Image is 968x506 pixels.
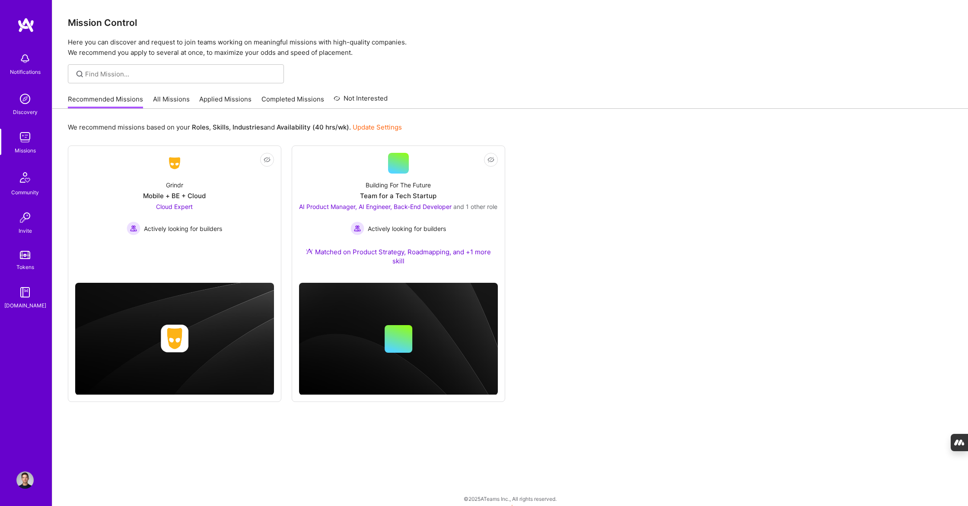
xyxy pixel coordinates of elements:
[127,221,140,235] img: Actively looking for builders
[17,17,35,33] img: logo
[68,95,143,109] a: Recommended Missions
[192,123,209,131] b: Roles
[156,203,193,210] span: Cloud Expert
[20,251,30,259] img: tokens
[334,93,388,109] a: Not Interested
[14,471,36,489] a: User Avatar
[16,471,34,489] img: User Avatar
[261,95,324,109] a: Completed Missions
[68,17,952,28] h3: Mission Control
[15,167,35,188] img: Community
[299,153,498,276] a: Building For The FutureTeam for a Tech StartupAI Product Manager, AI Engineer, Back-End Developer...
[75,69,85,79] i: icon SearchGrey
[144,224,222,233] span: Actively looking for builders
[277,123,349,131] b: Availability (40 hrs/wk)
[16,50,34,67] img: bell
[199,95,252,109] a: Applied Missions
[19,226,32,235] div: Invite
[75,283,274,395] img: cover
[16,129,34,146] img: teamwork
[350,221,364,235] img: Actively looking for builders
[15,146,36,155] div: Missions
[16,90,34,108] img: discovery
[213,123,229,131] b: Skills
[299,283,498,395] img: cover
[13,108,38,117] div: Discovery
[353,123,402,131] a: Update Settings
[16,262,34,272] div: Tokens
[16,284,34,301] img: guide book
[368,224,446,233] span: Actively looking for builders
[68,37,952,58] p: Here you can discover and request to join teams working on meaningful missions with high-quality ...
[68,123,402,132] p: We recommend missions based on your , , and .
[10,67,41,76] div: Notifications
[164,155,185,171] img: Company Logo
[16,209,34,226] img: Invite
[11,188,39,197] div: Community
[161,325,188,352] img: Company logo
[299,247,498,266] div: Matched on Product Strategy, Roadmapping, and +1 more skill
[306,248,313,255] img: Ateam Purple Icon
[366,180,431,190] div: Building For The Future
[153,95,190,109] a: All Missions
[232,123,264,131] b: Industries
[299,203,452,210] span: AI Product Manager, AI Engineer, Back-End Developer
[264,156,271,163] i: icon EyeClosed
[453,203,497,210] span: and 1 other role
[487,156,494,163] i: icon EyeClosed
[166,180,183,190] div: Grindr
[85,70,277,79] input: Find Mission...
[360,191,436,200] div: Team for a Tech Startup
[143,191,206,200] div: Mobile + BE + Cloud
[4,301,46,310] div: [DOMAIN_NAME]
[75,153,274,270] a: Company LogoGrindrMobile + BE + CloudCloud Expert Actively looking for buildersActively looking f...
